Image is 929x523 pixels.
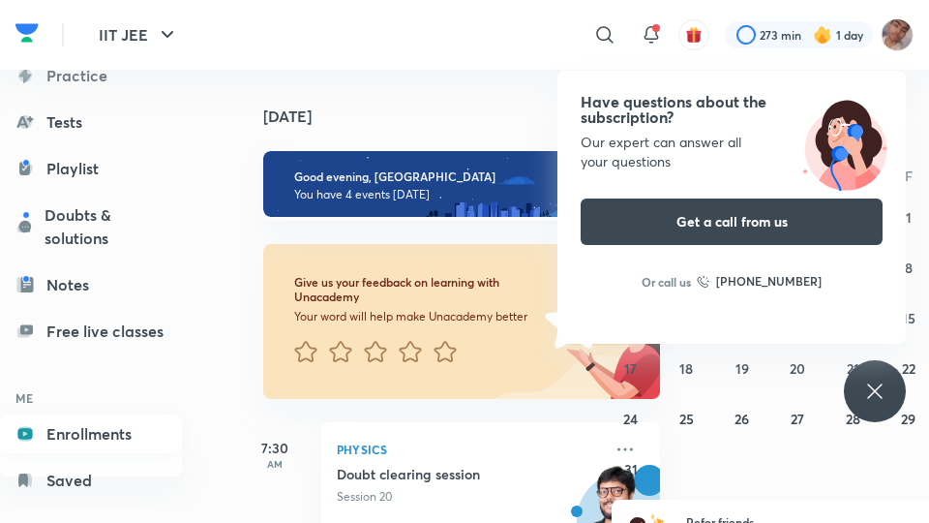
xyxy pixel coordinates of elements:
[294,309,549,324] p: Your word will help make Unacademy better
[671,353,702,384] button: August 18, 2025
[236,458,314,470] p: AM
[893,403,924,434] button: August 29, 2025
[337,488,602,506] p: Session 20
[893,201,924,232] button: August 1, 2025
[263,151,660,217] img: evening
[294,169,629,184] h6: Good evening, [GEOGRAPHIC_DATA]
[87,15,191,54] button: IIT JEE
[294,187,629,202] p: You have 4 events [DATE]
[727,353,758,384] button: August 19, 2025
[902,359,915,378] abbr: August 22, 2025
[901,410,915,428] abbr: August 29, 2025
[294,275,549,305] h6: Give us your feedback on learning with Unacademy
[716,272,822,292] h6: [PHONE_NUMBER]
[236,438,314,458] h5: 7:30
[624,359,637,378] abbr: August 17, 2025
[902,309,915,327] abbr: August 15, 2025
[881,18,914,51] img: Rahul 2026
[905,259,913,277] abbr: August 8, 2025
[837,353,868,384] button: August 21, 2025
[906,208,912,227] abbr: August 1, 2025
[893,252,924,283] button: August 8, 2025
[15,18,39,52] a: Company Logo
[337,438,602,461] p: Physics
[837,403,868,434] button: August 28, 2025
[679,359,693,378] abbr: August 18, 2025
[679,410,694,428] abbr: August 25, 2025
[263,108,679,124] h4: [DATE]
[813,25,832,45] img: streak
[893,302,924,333] button: August 15, 2025
[581,94,883,125] h4: Have questions about the subscription?
[791,410,804,428] abbr: August 27, 2025
[671,403,702,434] button: August 25, 2025
[623,410,638,428] abbr: August 24, 2025
[790,359,805,378] abbr: August 20, 2025
[697,272,822,292] a: [PHONE_NUMBER]
[615,403,646,434] button: August 24, 2025
[581,133,883,171] div: Our expert can answer all your questions
[581,199,883,245] button: Get a call from us
[846,410,860,428] abbr: August 28, 2025
[685,26,703,44] img: avatar
[893,353,924,384] button: August 22, 2025
[624,460,638,478] abbr: August 31, 2025
[782,403,813,434] button: August 27, 2025
[727,403,758,434] button: August 26, 2025
[905,167,913,185] abbr: Friday
[337,465,578,484] h5: Doubt clearing session
[735,359,749,378] abbr: August 19, 2025
[678,19,709,50] button: avatar
[784,94,906,191] img: ttu_illustration_new.svg
[847,359,859,378] abbr: August 21, 2025
[15,18,39,47] img: Company Logo
[615,353,646,384] button: August 17, 2025
[734,410,749,428] abbr: August 26, 2025
[642,273,691,291] p: Or call us
[615,453,646,484] button: August 31, 2025
[782,353,813,384] button: August 20, 2025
